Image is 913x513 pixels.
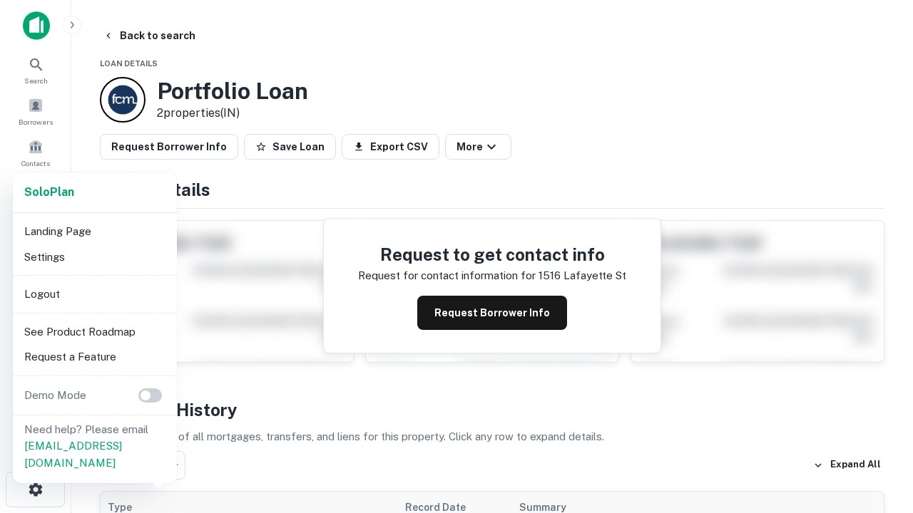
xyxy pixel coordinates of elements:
[24,184,74,201] a: SoloPlan
[19,387,92,404] p: Demo Mode
[19,219,171,244] li: Landing Page
[24,421,165,472] p: Need help? Please email
[19,344,171,370] li: Request a Feature
[19,281,171,307] li: Logout
[19,319,171,345] li: See Product Roadmap
[842,353,913,422] iframe: Chat Widget
[24,185,74,199] strong: Solo Plan
[24,440,122,469] a: [EMAIL_ADDRESS][DOMAIN_NAME]
[19,244,171,270] li: Settings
